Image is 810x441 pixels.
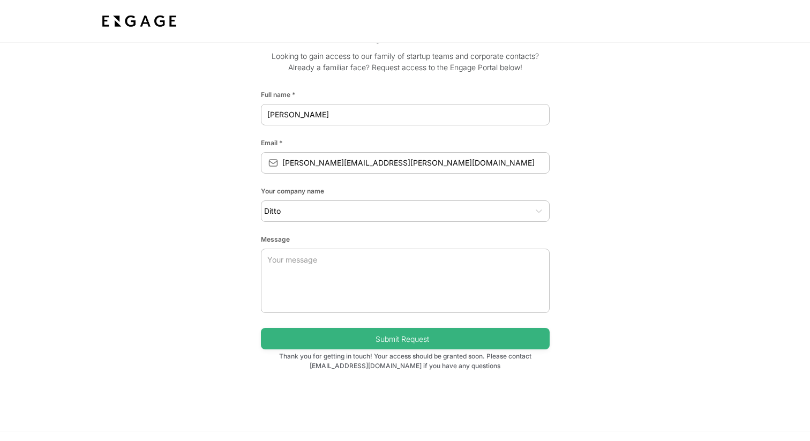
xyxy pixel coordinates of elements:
[261,230,550,244] div: Message
[261,182,550,196] div: Your company name
[282,153,550,173] input: Your email
[261,134,550,148] div: Email *
[261,50,550,81] p: Looking to gain access to our family of startup teams and corporate contacts? Already a familiar ...
[100,12,179,31] img: bdf1fb74-1727-4ba0-a5bd-bc74ae9fc70b.jpeg
[534,206,544,216] button: Open
[261,349,550,371] p: Thank you for getting in touch! Your access should be granted soon. Please contact [EMAIL_ADDRESS...
[261,86,550,100] div: Full name *
[261,105,550,124] input: Your Name
[261,328,550,349] button: Submit Request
